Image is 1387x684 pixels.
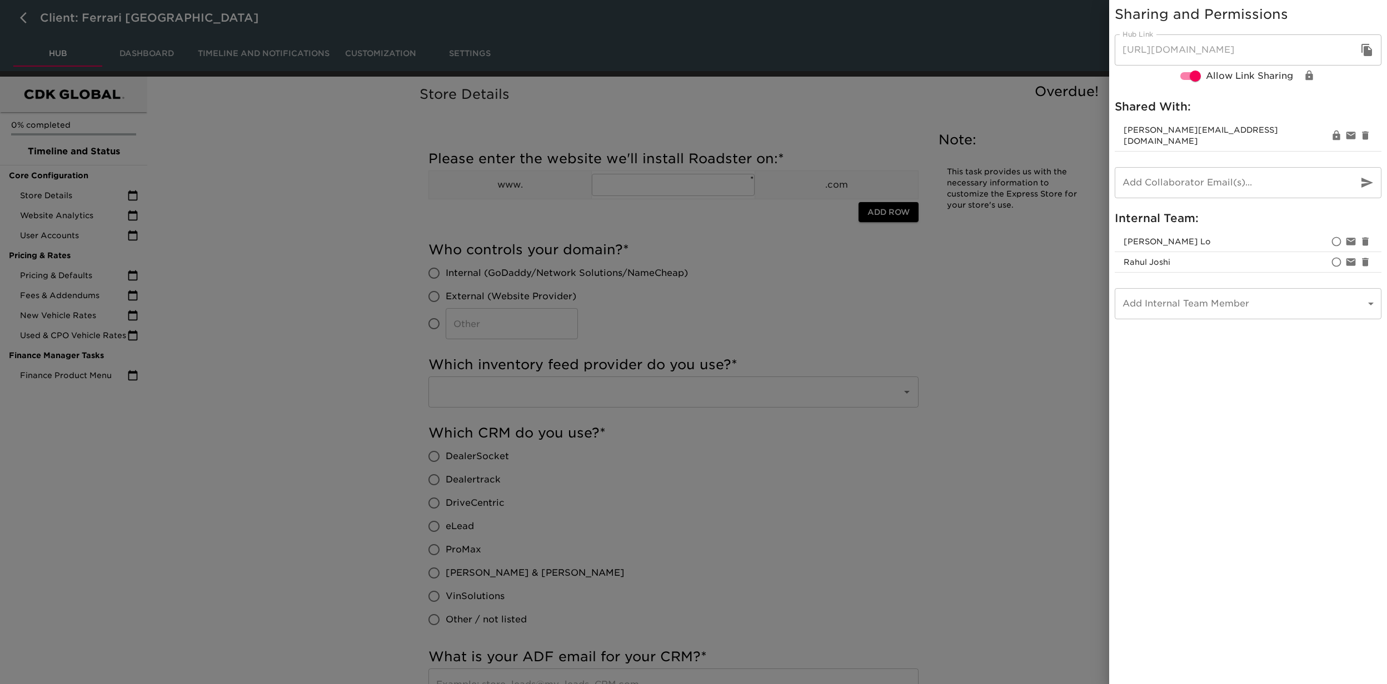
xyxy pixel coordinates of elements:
h5: Sharing and Permissions [1115,6,1381,23]
h6: Shared With: [1115,98,1381,115]
div: Remove rahul.joshi@cdk.com [1358,255,1373,269]
span: [PERSON_NAME][EMAIL_ADDRESS][DOMAIN_NAME] [1124,124,1329,147]
div: Set as primay account owner [1329,255,1344,269]
div: Remove kevin.lo@roadster.com [1358,234,1373,249]
h6: Internal Team: [1115,209,1381,227]
span: rahul.joshi@cdk.com [1124,258,1170,266]
div: Change View/Edit Permissions for Link Share [1302,68,1316,83]
div: Remove eddie@ferrarisouthbay.com [1358,128,1373,143]
span: kevin.lo@roadster.com [1124,237,1211,246]
div: Resend invite email to eddie@ferrarisouthbay.com [1344,128,1358,143]
div: ​ [1115,288,1381,319]
span: Allow Link Sharing [1206,69,1293,83]
div: Disable notifications for rahul.joshi@cdk.com [1344,255,1358,269]
div: Change View/Edit Permissions for eddie@ferrarisouthbay.com [1329,128,1344,143]
div: Disable notifications for kevin.lo@roadster.com [1344,234,1358,249]
div: Set as primay account owner [1329,234,1344,249]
